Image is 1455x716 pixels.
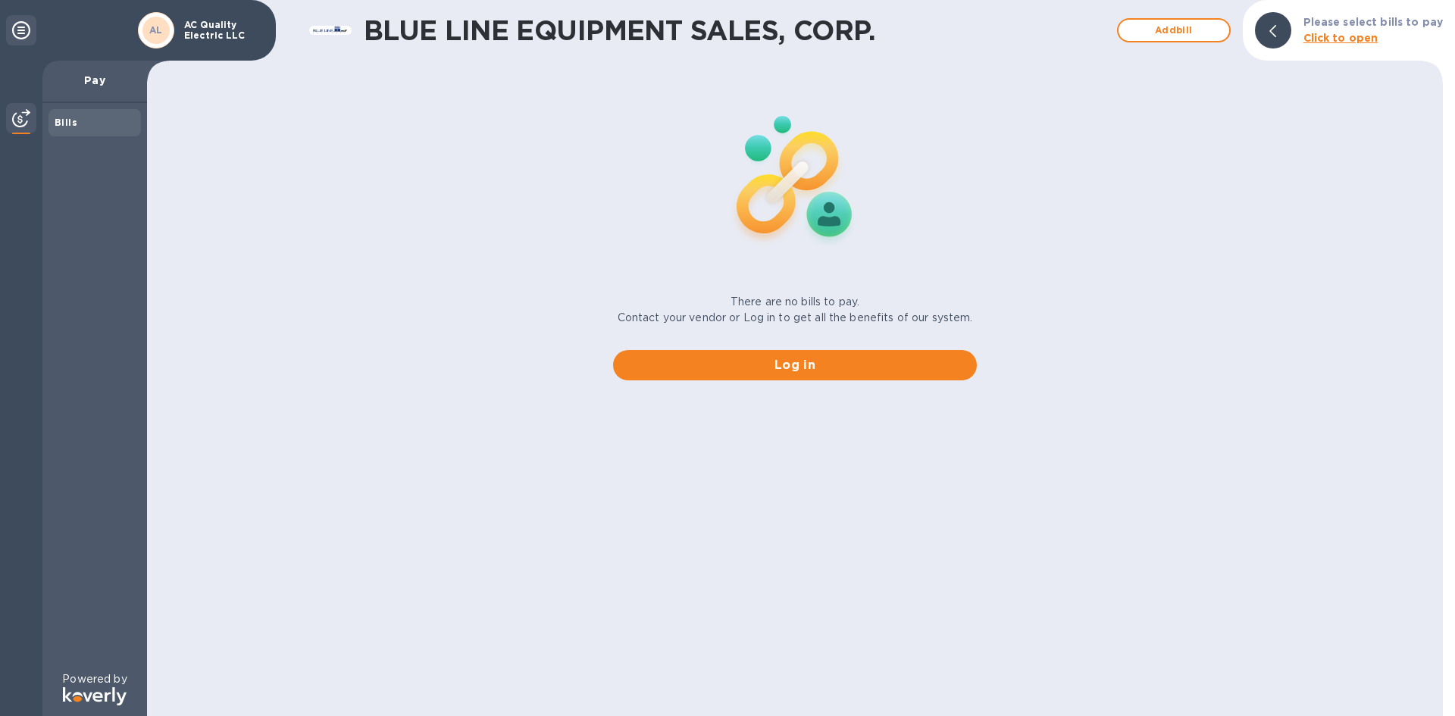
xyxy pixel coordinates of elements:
[55,73,135,88] p: Pay
[625,356,965,374] span: Log in
[1303,32,1378,44] b: Click to open
[55,117,77,128] b: Bills
[149,24,163,36] b: AL
[1131,21,1217,39] span: Add bill
[1303,16,1443,28] b: Please select bills to pay
[62,671,127,687] p: Powered by
[184,20,260,41] p: AC Quality Electric LLC
[618,294,973,326] p: There are no bills to pay. Contact your vendor or Log in to get all the benefits of our system.
[63,687,127,705] img: Logo
[364,14,1109,46] h1: BLUE LINE EQUIPMENT SALES, CORP.
[1117,18,1231,42] button: Addbill
[613,350,977,380] button: Log in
